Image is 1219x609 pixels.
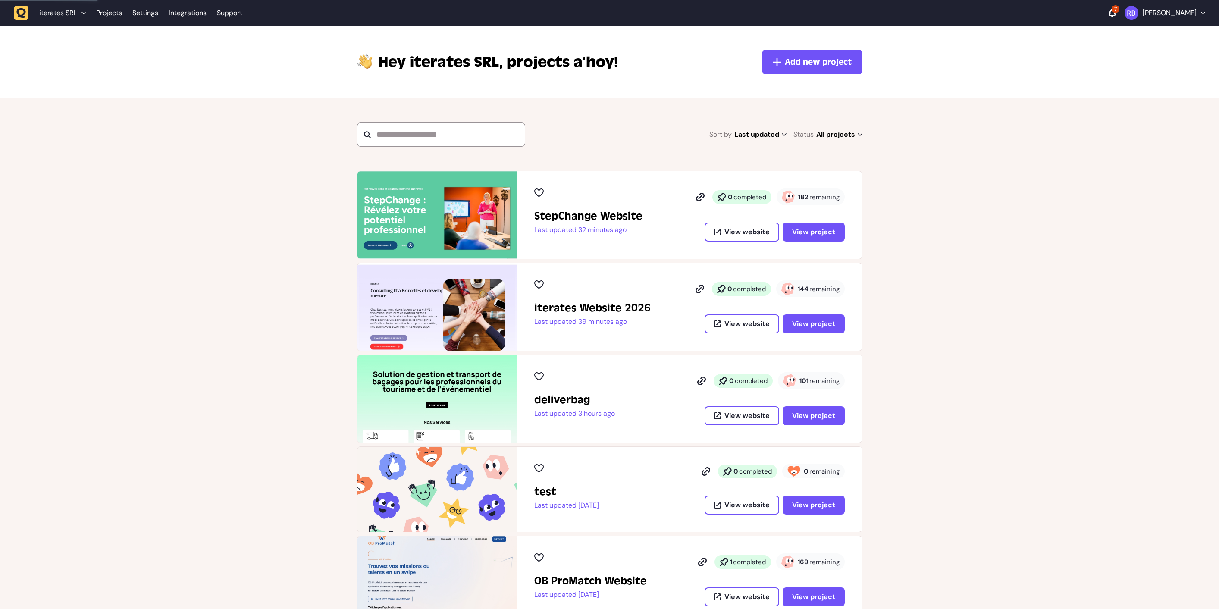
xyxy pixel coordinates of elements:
button: [PERSON_NAME] [1125,6,1205,20]
span: View website [724,229,770,235]
strong: 182 [798,193,808,201]
span: All projects [816,129,862,141]
p: Last updated [DATE] [534,590,647,599]
button: View website [705,406,779,425]
span: View website [724,502,770,509]
span: completed [733,558,766,566]
span: completed [735,377,768,385]
a: Support [217,9,242,17]
strong: 1 [730,558,732,566]
button: View website [705,496,779,515]
span: remaining [809,193,840,201]
span: View project [792,412,835,419]
strong: 0 [804,467,808,476]
strong: 0 [728,193,733,201]
a: Settings [132,5,158,21]
span: remaining [809,377,840,385]
span: View project [792,593,835,600]
button: Add new project [762,50,862,74]
span: remaining [809,467,840,476]
img: hi-hand [357,52,373,69]
p: Last updated 39 minutes ago [534,317,651,326]
h2: deliverbag [534,393,615,407]
button: View project [783,223,845,242]
span: Add new project [785,56,852,68]
button: View project [783,314,845,333]
span: iterates SRL [39,9,77,17]
button: View website [705,223,779,242]
strong: 0 [727,285,732,293]
a: Projects [96,5,122,21]
span: View website [724,593,770,600]
strong: 169 [798,558,808,566]
span: remaining [809,558,840,566]
span: completed [733,193,766,201]
span: completed [739,467,772,476]
p: Last updated [DATE] [534,501,599,510]
span: remaining [809,285,840,293]
h2: test [534,485,599,499]
button: iterates SRL [14,5,91,21]
span: View website [724,412,770,419]
span: Status [793,129,814,141]
h2: iterates Website 2026 [534,301,651,315]
strong: 101 [799,377,808,385]
strong: 0 [729,377,734,385]
span: completed [733,285,766,293]
div: 7 [1112,5,1119,13]
img: deliverbag [357,355,517,443]
span: View project [792,320,835,327]
p: Last updated 32 minutes ago [534,226,642,234]
span: Sort by [709,129,732,141]
p: [PERSON_NAME] [1143,9,1197,17]
img: StepChange Website [357,171,517,259]
p: projects a’hoy! [378,52,618,72]
button: View project [783,496,845,515]
button: View project [783,406,845,425]
img: test [357,447,517,532]
span: View website [724,320,770,327]
button: View website [705,314,779,333]
strong: 144 [798,285,808,293]
button: View website [705,587,779,606]
a: Integrations [169,5,207,21]
span: Last updated [734,129,787,141]
h2: OB ProMatch Website [534,574,647,588]
img: Rodolphe Balay [1125,6,1138,20]
span: View project [792,502,835,509]
p: Last updated 3 hours ago [534,409,615,418]
span: View project [792,229,835,235]
button: View project [783,587,845,606]
span: iterates SRL [378,52,503,72]
h2: StepChange Website [534,209,642,223]
img: iterates Website 2026 [357,263,517,351]
strong: 0 [733,467,738,476]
